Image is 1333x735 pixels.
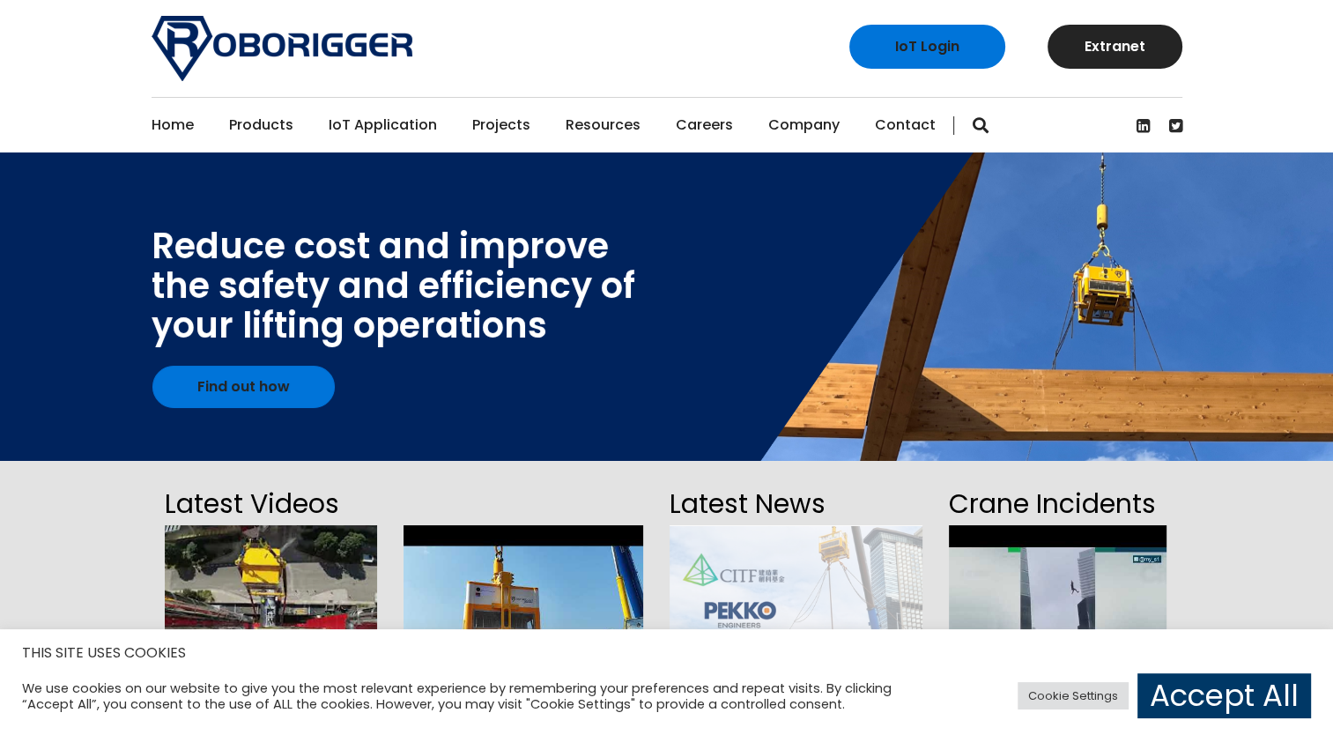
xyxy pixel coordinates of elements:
a: Find out how [152,366,335,408]
a: Contact [875,98,936,152]
a: Products [229,98,293,152]
h2: Latest News [670,483,922,525]
a: Company [768,98,840,152]
h2: Crane Incidents [949,483,1166,525]
img: hqdefault.jpg [949,525,1166,702]
a: Extranet [1048,25,1182,69]
div: Reduce cost and improve the safety and efficiency of your lifting operations [152,226,635,345]
img: Roborigger [152,16,412,81]
a: Home [152,98,194,152]
img: hqdefault.jpg [165,525,377,702]
div: We use cookies on our website to give you the most relevant experience by remembering your prefer... [22,680,924,712]
img: hqdefault.jpg [404,525,644,702]
a: Careers [676,98,733,152]
a: Accept All [1137,673,1311,718]
a: Resources [566,98,641,152]
h2: Latest Videos [165,483,377,525]
a: Cookie Settings [1018,682,1129,709]
a: Projects [472,98,530,152]
h5: THIS SITE USES COOKIES [22,642,1311,664]
a: IoT Application [329,98,437,152]
a: IoT Login [849,25,1005,69]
